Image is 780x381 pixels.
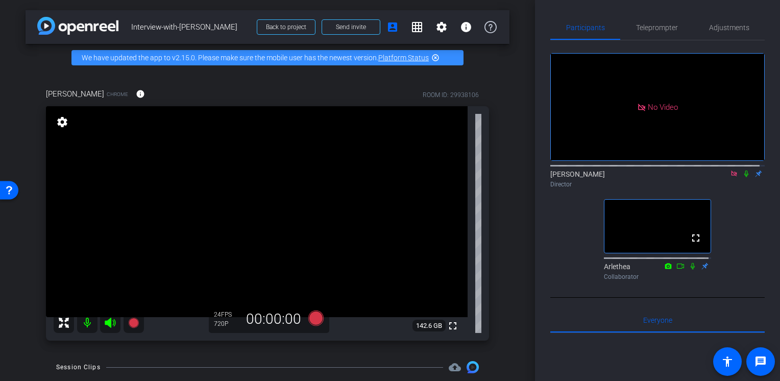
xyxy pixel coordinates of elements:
mat-icon: fullscreen [690,232,702,244]
span: Adjustments [709,24,749,31]
div: Collaborator [604,272,711,281]
mat-icon: fullscreen [447,320,459,332]
div: Session Clips [56,362,101,372]
div: We have updated the app to v2.15.0. Please make sure the mobile user has the newest version. [71,50,464,65]
div: [PERSON_NAME] [550,169,765,189]
button: Back to project [257,19,315,35]
span: Send invite [336,23,366,31]
span: Everyone [643,317,672,324]
div: 24 [214,311,239,319]
mat-icon: cloud_upload [449,361,461,373]
span: [PERSON_NAME] [46,88,104,100]
div: ROOM ID: 29938106 [423,90,479,100]
span: Chrome [107,90,128,98]
span: Back to project [266,23,306,31]
div: Arlethea [604,261,711,281]
span: Destinations for your clips [449,361,461,373]
img: app-logo [37,17,118,35]
span: No Video [648,102,678,111]
mat-icon: info [460,21,472,33]
span: 142.6 GB [412,320,446,332]
mat-icon: info [136,89,145,99]
span: Teleprompter [636,24,678,31]
div: 00:00:00 [239,311,308,328]
mat-icon: settings [435,21,448,33]
button: Send invite [322,19,380,35]
mat-icon: grid_on [411,21,423,33]
span: Participants [566,24,605,31]
img: Session clips [467,361,479,373]
span: Interview-with-[PERSON_NAME] [131,17,251,37]
a: Platform Status [378,54,429,62]
mat-icon: message [754,355,767,368]
mat-icon: settings [55,116,69,128]
div: Director [550,180,765,189]
mat-icon: accessibility [721,355,734,368]
span: FPS [221,311,232,318]
mat-icon: account_box [386,21,399,33]
mat-icon: highlight_off [431,54,440,62]
div: 720P [214,320,239,328]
